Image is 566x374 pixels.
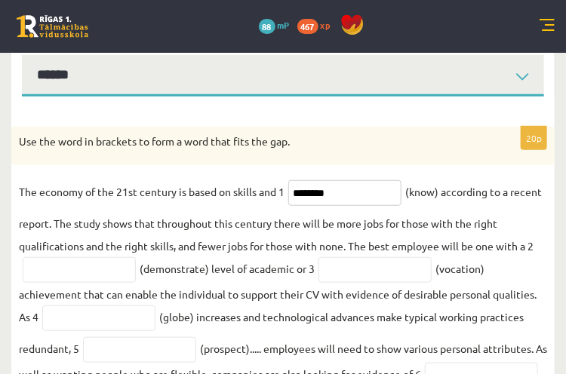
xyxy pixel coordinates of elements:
[297,19,318,34] span: 467
[278,19,290,31] span: mP
[19,305,38,328] p: As 4
[321,19,331,31] span: xp
[521,126,547,150] p: 20p
[19,180,285,203] p: The economy of the 21st century is based on skills and 1
[297,19,338,31] a: 467 xp
[19,134,472,149] p: Use the word in brackets to form a word that fits the gap.
[259,19,275,34] span: 88
[17,15,88,38] a: Rīgas 1. Tālmācības vidusskola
